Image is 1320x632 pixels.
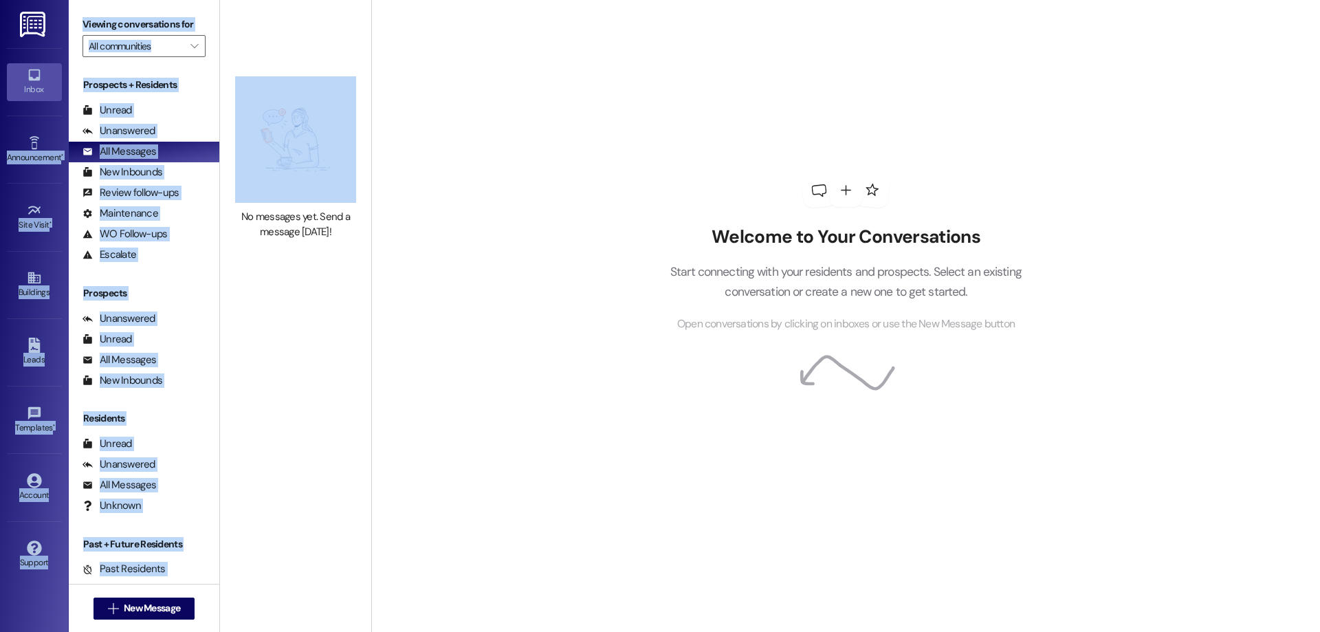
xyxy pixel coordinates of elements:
a: Buildings [7,266,62,303]
div: Unread [82,103,132,118]
div: Prospects + Residents [69,78,219,92]
span: Open conversations by clicking on inboxes or use the New Message button [677,316,1015,333]
div: Past Residents [82,562,166,576]
div: All Messages [82,353,156,367]
span: • [49,218,52,228]
div: Residents [69,411,219,426]
img: empty-state [235,76,356,203]
img: ResiDesk Logo [20,12,48,37]
a: Site Visit • [7,199,62,236]
div: All Messages [82,144,156,159]
div: Unanswered [82,457,155,472]
div: Unanswered [82,124,155,138]
input: All communities [89,35,184,57]
div: No messages yet. Send a message [DATE]! [235,210,356,239]
div: Unread [82,437,132,451]
span: • [61,151,63,160]
a: Inbox [7,63,62,100]
a: Support [7,536,62,574]
button: New Message [93,598,195,620]
div: WO Follow-ups [82,227,167,241]
span: • [53,421,55,431]
a: Account [7,469,62,506]
a: Templates • [7,402,62,439]
a: Leads [7,334,62,371]
i:  [190,41,198,52]
div: New Inbounds [82,373,162,388]
p: Start connecting with your residents and prospects. Select an existing conversation or create a n... [649,262,1042,301]
label: Viewing conversations for [82,14,206,35]
div: Prospects [69,286,219,301]
div: Unknown [82,499,141,513]
div: Unanswered [82,312,155,326]
span: New Message [124,601,180,615]
div: Past + Future Residents [69,537,219,552]
i:  [108,603,118,614]
h2: Welcome to Your Conversations [649,226,1042,248]
div: Maintenance [82,206,158,221]
div: Escalate [82,248,136,262]
div: Unread [82,332,132,347]
div: All Messages [82,478,156,492]
div: New Inbounds [82,165,162,179]
div: Review follow-ups [82,186,179,200]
